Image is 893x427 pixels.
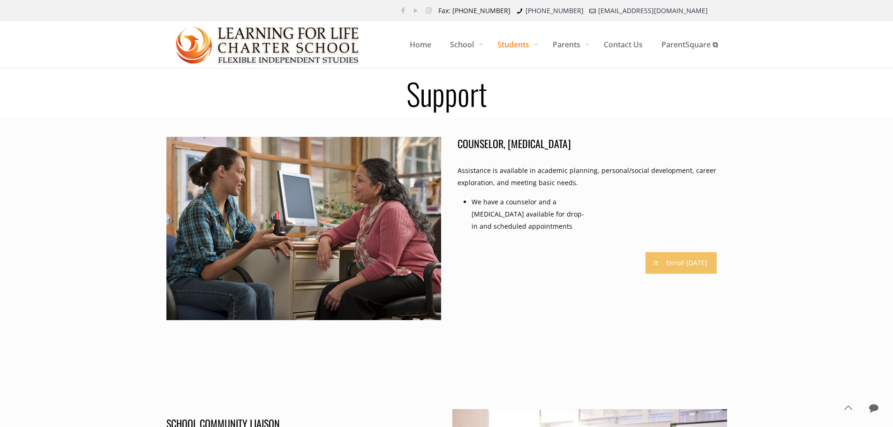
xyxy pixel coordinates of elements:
h4: COUNSELOR, [MEDICAL_DATA] [458,137,721,150]
span: Parents [543,30,594,59]
a: Contact Us [594,21,652,68]
i: mail [588,6,598,15]
a: Enroll [DATE] [645,252,717,274]
span: Contact Us [594,30,652,59]
span: Home [400,30,441,59]
a: Facebook icon [398,6,408,15]
h1: Support [161,78,733,108]
a: Back to top icon [838,398,858,418]
span: Students [488,30,543,59]
a: Students [488,21,543,68]
img: Support [176,22,360,68]
a: YouTube icon [411,6,421,15]
a: Learning for Life Charter School [176,21,360,68]
a: [PHONE_NUMBER] [525,6,584,15]
a: ParentSquare ⧉ [652,21,727,68]
span: School [441,30,488,59]
a: School [441,21,488,68]
li: We have a counselor and a [MEDICAL_DATA] available for drop-in and scheduled appointments [472,196,589,232]
i: phone [515,6,525,15]
span: ParentSquare ⧉ [652,30,727,59]
a: Home [400,21,441,68]
a: Instagram icon [424,6,434,15]
a: Parents [543,21,594,68]
p: Assistance is available in academic planning, personal/social development, career exploration, an... [458,165,721,189]
img: Support [166,137,441,320]
a: [EMAIL_ADDRESS][DOMAIN_NAME] [598,6,708,15]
